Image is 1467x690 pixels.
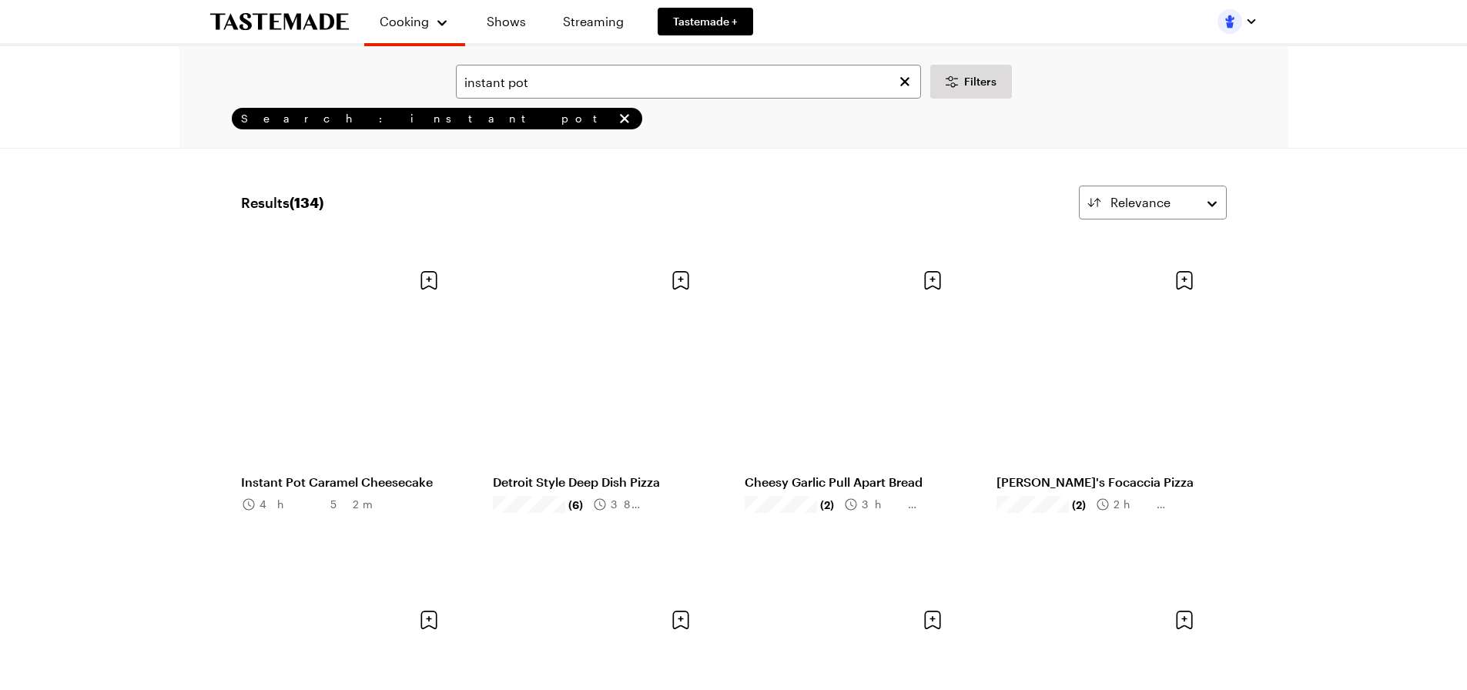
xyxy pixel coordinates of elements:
button: Save recipe [666,266,695,295]
a: Tastemade + [658,8,753,35]
button: Cooking [380,6,450,37]
span: Filters [964,74,996,89]
button: Clear search [896,73,913,90]
button: remove Search: instant pot [616,110,633,127]
span: ( 134 ) [290,194,323,211]
span: Relevance [1110,193,1171,212]
span: Tastemade + [673,14,738,29]
a: Detroit Style Deep Dish Pizza [493,474,705,490]
span: Search: instant pot [241,112,613,126]
button: Save recipe [414,605,444,635]
a: Cheesy Garlic Pull Apart Bread [745,474,956,490]
a: Instant Pot Caramel Cheesecake [241,474,453,490]
button: Save recipe [1170,605,1199,635]
button: Relevance [1079,186,1227,219]
button: Save recipe [666,605,695,635]
span: Results [241,192,323,213]
button: Save recipe [918,605,947,635]
input: Search for a Recipe [456,65,921,99]
img: Profile picture [1217,9,1242,34]
a: [PERSON_NAME]'s Focaccia Pizza [996,474,1208,490]
button: Save recipe [1170,266,1199,295]
button: Save recipe [414,266,444,295]
button: Save recipe [918,266,947,295]
a: To Tastemade Home Page [210,13,349,31]
button: Profile picture [1217,9,1258,34]
button: Desktop filters [930,65,1012,99]
span: Cooking [380,14,429,28]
